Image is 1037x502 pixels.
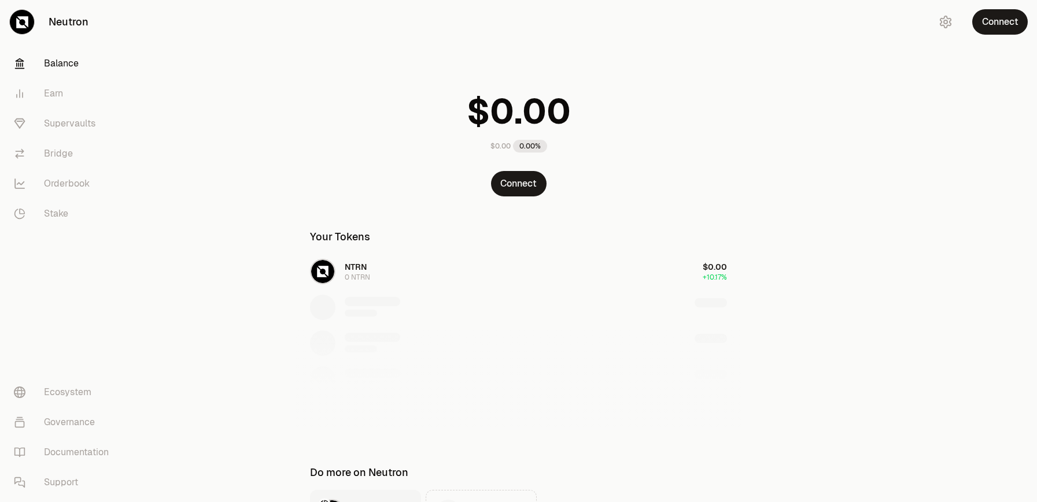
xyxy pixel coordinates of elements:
[310,464,408,481] div: Do more on Neutron
[5,199,125,229] a: Stake
[5,437,125,467] a: Documentation
[5,169,125,199] a: Orderbook
[5,109,125,139] a: Supervaults
[5,467,125,497] a: Support
[972,9,1028,35] button: Connect
[5,79,125,109] a: Earn
[5,49,125,79] a: Balance
[310,229,370,245] div: Your Tokens
[5,407,125,437] a: Governance
[5,139,125,169] a: Bridge
[5,377,125,407] a: Ecosystem
[491,171,547,196] button: Connect
[513,140,547,153] div: 0.00%
[490,142,511,151] div: $0.00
